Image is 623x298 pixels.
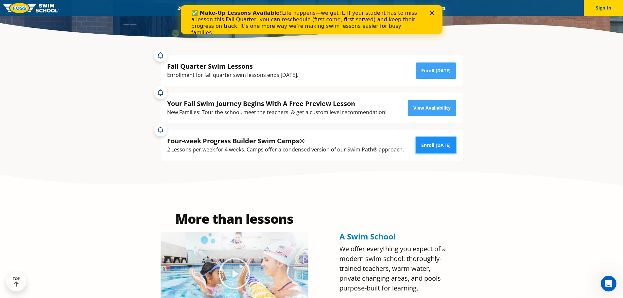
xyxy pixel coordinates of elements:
[167,108,387,117] div: New Families: Tour the school, meet the teachers, & get a custom level recommendation!
[424,5,451,11] a: Careers
[298,5,334,11] a: About FOSS
[167,136,404,145] div: Four-week Progress Builder Swim Camps®
[334,5,404,11] a: Swim Like [PERSON_NAME]
[339,244,446,292] span: We offer everything you expect of a modern swim school: thoroughly-trained teachers, warm water, ...
[218,257,251,290] div: Play Video about Olympian Regan Smith, FOSS
[167,145,404,154] div: 2 Lessons per week for 4 weeks. Camps offer a condensed version of our Swim Path® approach.
[408,100,456,116] a: View Availability
[240,5,298,11] a: Swim Path® Program
[10,5,241,31] div: Life happens—we get it. If your student has to miss a lesson this Fall Quarter, you can reschedul...
[167,99,387,108] div: Your Fall Swim Journey Begins With A Free Preview Lesson
[167,62,298,71] div: Fall Quarter Swim Lessons
[416,137,456,153] a: Enroll [DATE]
[249,6,256,10] div: Close
[416,62,456,79] a: Enroll [DATE]
[10,5,101,11] b: ✅ Make-Up Lessons Available!
[172,5,213,11] a: 2025 Calendar
[601,276,616,291] iframe: Intercom live chat
[3,3,59,13] img: FOSS Swim School Logo
[13,277,20,287] div: TOP
[167,71,298,79] div: Enrollment for fall quarter swim lessons ends [DATE].
[213,5,240,11] a: Schools
[161,212,308,225] h2: More than lessons
[403,5,424,11] a: Blog
[339,231,396,242] span: A Swim School
[181,5,442,34] iframe: Intercom live chat banner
